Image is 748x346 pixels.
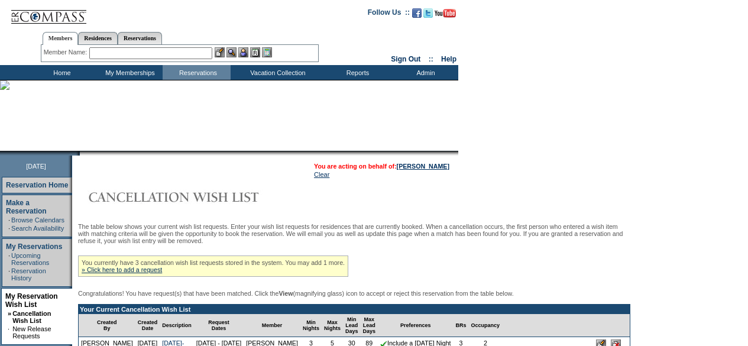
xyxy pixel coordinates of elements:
td: Created By [79,314,135,337]
span: [DATE] [26,163,46,170]
td: Request Dates [194,314,244,337]
td: Reservations [163,65,231,80]
td: · [8,252,10,266]
a: New Release Requests [12,325,51,339]
a: Subscribe to our YouTube Channel [435,12,456,19]
a: Reservation Home [6,181,68,189]
img: Subscribe to our YouTube Channel [435,9,456,18]
td: Admin [390,65,458,80]
td: · [8,225,10,232]
td: Min Nights [300,314,322,337]
td: Created Date [135,314,160,337]
td: Home [27,65,95,80]
img: Follow us on Twitter [423,8,433,18]
img: blank.gif [80,151,81,156]
td: Member [244,314,300,337]
span: You are acting on behalf of: [314,163,449,170]
td: Occupancy [469,314,503,337]
img: b_calculator.gif [262,47,272,57]
a: Sign Out [391,55,420,63]
td: Description [160,314,194,337]
td: Vacation Collection [231,65,322,80]
td: Preferences [378,314,454,337]
a: Reservation History [11,267,46,282]
a: Become our fan on Facebook [412,12,422,19]
a: My Reservations [6,242,62,251]
a: Upcoming Reservations [11,252,49,266]
td: Max Lead Days [360,314,378,337]
b: View [279,290,293,297]
a: Make a Reservation [6,199,47,215]
td: · [8,267,10,282]
td: Follow Us :: [368,7,410,21]
a: [PERSON_NAME] [397,163,449,170]
img: b_edit.gif [215,47,225,57]
a: Members [43,32,79,45]
a: Help [441,55,456,63]
td: BRs [454,314,469,337]
a: Follow us on Twitter [423,12,433,19]
td: Min Lead Days [343,314,361,337]
td: · [8,325,11,339]
img: Impersonate [238,47,248,57]
span: :: [429,55,433,63]
a: Search Availability [11,225,64,232]
a: Residences [78,32,118,44]
a: Reservations [118,32,162,44]
img: Reservations [250,47,260,57]
td: My Memberships [95,65,163,80]
td: Reports [322,65,390,80]
a: » Click here to add a request [82,266,162,273]
b: » [8,310,11,317]
img: promoShadowLeftCorner.gif [76,151,80,156]
div: You currently have 3 cancellation wish list requests stored in the system. You may add 1 more. [78,256,348,277]
td: · [8,216,10,224]
a: Browse Calendars [11,216,64,224]
img: Become our fan on Facebook [412,8,422,18]
td: Max Nights [322,314,343,337]
div: Member Name: [44,47,89,57]
a: My Reservation Wish List [5,292,58,309]
img: View [226,47,237,57]
a: Cancellation Wish List [12,310,51,324]
td: Your Current Cancellation Wish List [79,305,630,314]
a: Clear [314,171,329,178]
img: Cancellation Wish List [78,185,315,209]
